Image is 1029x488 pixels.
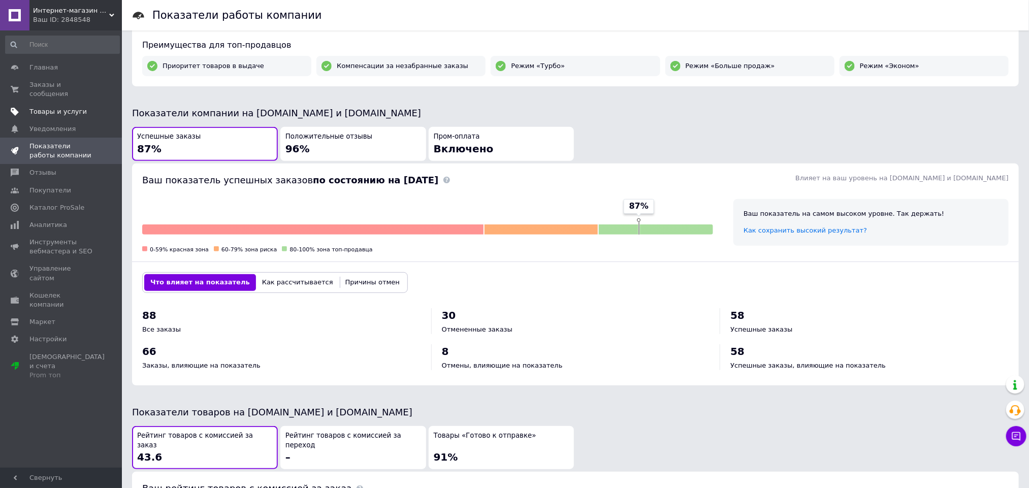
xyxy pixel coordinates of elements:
span: Режим «Турбо» [511,61,565,71]
span: Маркет [29,317,55,327]
span: Товары «Готово к отправке» [434,431,536,441]
span: Рейтинг товаров с комиссией за переход [285,431,421,450]
span: Положительные отзывы [285,132,372,142]
span: Товары и услуги [29,107,87,116]
span: Режим «Больше продаж» [686,61,775,71]
span: Приоритет товаров в выдаче [163,61,264,71]
span: – [285,451,291,463]
button: Чат с покупателем [1006,426,1026,446]
h1: Показатели работы компании [152,9,322,21]
span: Преимущества для топ-продавцов [142,40,291,50]
span: 8 [442,345,449,357]
span: Отзывы [29,168,56,177]
button: Положительные отзывы96% [280,127,426,161]
span: 80-100% зона топ-продавца [290,246,372,253]
button: Рейтинг товаров с комиссией за заказ43.6 [132,426,278,469]
span: Уведомления [29,124,76,134]
a: Как сохранить высокий результат? [744,226,867,234]
span: Каталог ProSale [29,203,84,212]
span: Аналитика [29,220,67,230]
span: Успешные заказы, влияющие на показатель [730,362,886,369]
span: 58 [730,345,745,357]
span: Покупатели [29,186,71,195]
span: Настройки [29,335,67,344]
button: Успешные заказы87% [132,127,278,161]
span: Заказы, влияющие на показатель [142,362,261,369]
button: Что влияет на показатель [144,274,256,290]
input: Поиск [5,36,120,54]
span: Отмененные заказы [442,326,512,333]
span: 87% [137,143,162,155]
span: Рейтинг товаров с комиссией за заказ [137,431,273,450]
span: Успешные заказы [137,132,201,142]
span: [DEMOGRAPHIC_DATA] и счета [29,352,105,380]
div: Prom топ [29,371,105,380]
span: Интернет-магазин House-Soft [33,6,109,15]
b: по состоянию на [DATE] [313,175,438,185]
button: Рейтинг товаров с комиссией за переход– [280,426,426,469]
span: Ваш показатель успешных заказов [142,175,438,185]
span: 91% [434,451,458,463]
span: Управление сайтом [29,264,94,282]
span: 43.6 [137,451,162,463]
span: 30 [442,309,456,321]
span: Показатели компании на [DOMAIN_NAME] и [DOMAIN_NAME] [132,108,421,118]
span: 88 [142,309,156,321]
span: Отмены, влияющие на показатель [442,362,563,369]
span: Пром-оплата [434,132,480,142]
button: Причины отмен [339,274,406,290]
span: Инструменты вебмастера и SEO [29,238,94,256]
span: Влияет на ваш уровень на [DOMAIN_NAME] и [DOMAIN_NAME] [795,174,1009,182]
span: Успешные заказы [730,326,792,333]
span: Показатели товаров на [DOMAIN_NAME] и [DOMAIN_NAME] [132,407,412,417]
span: Включено [434,143,494,155]
div: Ваш показатель на самом высоком уровне. Так держать! [744,209,999,218]
span: 58 [730,309,745,321]
span: Показатели работы компании [29,142,94,160]
button: Пром-оплатаВключено [429,127,574,161]
span: Все заказы [142,326,181,333]
span: 66 [142,345,156,357]
span: Компенсации за незабранные заказы [337,61,468,71]
span: 0-59% красная зона [150,246,209,253]
button: Как рассчитывается [256,274,339,290]
span: Кошелек компании [29,291,94,309]
button: Товары «Готово к отправке»91% [429,426,574,469]
span: Режим «Эконом» [860,61,919,71]
span: Заказы и сообщения [29,80,94,99]
span: 60-79% зона риска [221,246,277,253]
span: Главная [29,63,58,72]
span: 96% [285,143,310,155]
span: 87% [629,201,649,212]
div: Ваш ID: 2848548 [33,15,122,24]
